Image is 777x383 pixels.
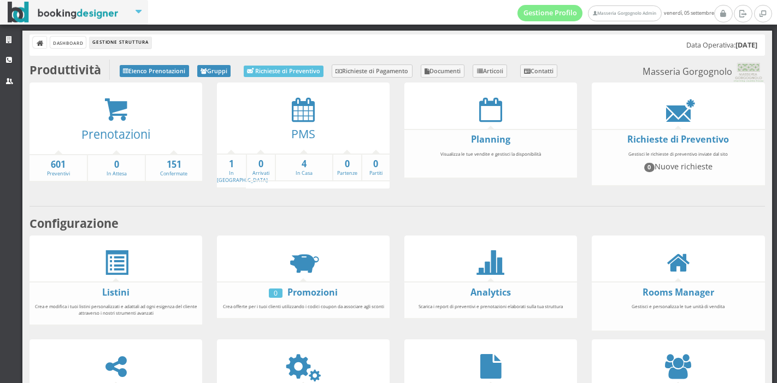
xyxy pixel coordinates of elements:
[217,158,268,184] a: 1In [GEOGRAPHIC_DATA]
[30,158,87,178] a: 601Preventivi
[217,298,390,315] div: Crea offerte per i tuoi clienti utilizzando i codici coupon da associare agli sconti
[471,133,510,145] a: Planning
[404,146,577,175] div: Visualizza le tue vendite e gestisci la disponibilità
[735,40,757,50] b: [DATE]
[588,5,661,21] a: Masseria Gorgognolo Admin
[333,158,361,177] a: 0Partenze
[217,158,246,170] strong: 1
[244,66,323,77] a: Richieste di Preventivo
[592,146,764,182] div: Gestisci le richieste di preventivo inviate dal sito
[8,2,119,23] img: BookingDesigner.com
[88,158,144,178] a: 0In Attesa
[362,158,390,177] a: 0Partiti
[291,126,315,142] a: PMS
[362,158,390,170] strong: 0
[643,286,714,298] a: Rooms Manager
[269,288,282,298] div: 0
[30,158,87,171] strong: 601
[517,5,583,21] a: Gestione Profilo
[627,133,729,145] a: Richieste di Preventivo
[146,158,202,178] a: 151Confermate
[276,158,332,177] a: 4In Casa
[247,158,275,170] strong: 0
[644,163,655,172] span: 0
[732,63,764,83] img: 0603869b585f11eeb13b0a069e529790.png
[247,158,275,177] a: 0Arrivati
[332,64,413,78] a: Richieste di Pagamento
[276,158,332,170] strong: 4
[81,126,150,142] a: Prenotazioni
[30,62,101,78] b: Produttività
[517,5,714,21] span: venerdì, 05 settembre
[197,65,231,77] a: Gruppi
[120,65,189,77] a: Elenco Prenotazioni
[102,286,129,298] a: Listini
[470,286,511,298] a: Analytics
[333,158,361,170] strong: 0
[30,215,119,231] b: Configurazione
[146,158,202,171] strong: 151
[90,37,151,49] li: Gestione Struttura
[597,162,760,172] h4: Nuove richieste
[50,37,86,48] a: Dashboard
[592,298,764,327] div: Gestisci e personalizza le tue unità di vendita
[421,64,465,78] a: Documenti
[473,64,507,78] a: Articoli
[686,41,757,49] h5: Data Operativa:
[30,298,202,321] div: Crea e modifica i tuoi listini personalizzati e adattali ad ogni esigenza del cliente attraverso ...
[404,298,577,315] div: Scarica i report di preventivi e prenotazioni elaborati sulla tua struttura
[287,286,338,298] a: Promozioni
[520,64,558,78] a: Contatti
[643,63,764,83] small: Masseria Gorgognolo
[88,158,144,171] strong: 0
